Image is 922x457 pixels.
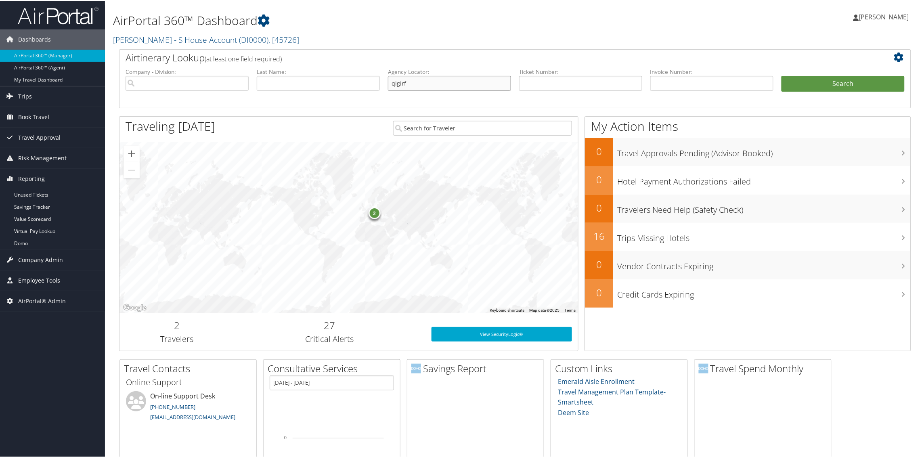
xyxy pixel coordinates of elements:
[124,145,140,161] button: Zoom in
[124,361,256,375] h2: Travel Contacts
[150,402,195,410] a: [PHONE_NUMBER]
[585,166,911,194] a: 0Hotel Payment Authorizations Failed
[699,361,831,375] h2: Travel Spend Monthly
[18,249,63,269] span: Company Admin
[585,250,911,279] a: 0Vendor Contracts Expiring
[555,361,687,375] h2: Custom Links
[113,34,299,44] a: [PERSON_NAME] - S House Account
[617,228,911,243] h3: Trips Missing Hotels
[617,143,911,158] h3: Travel Approvals Pending (Advisor Booked)
[126,333,228,344] h3: Travelers
[239,34,268,44] span: ( DI0000 )
[859,12,909,21] span: [PERSON_NAME]
[240,333,419,344] h3: Critical Alerts
[853,4,917,28] a: [PERSON_NAME]
[585,117,911,134] h1: My Action Items
[564,307,576,312] a: Terms (opens in new tab)
[490,307,524,312] button: Keyboard shortcuts
[585,144,613,157] h2: 0
[150,413,235,420] a: [EMAIL_ADDRESS][DOMAIN_NAME]
[257,67,380,75] label: Last Name:
[18,106,49,126] span: Book Travel
[126,67,249,75] label: Company - Division:
[126,50,839,64] h2: Airtinerary Lookup
[585,194,911,222] a: 0Travelers Need Help (Safety Check)
[558,407,589,416] a: Deem Site
[122,302,148,312] img: Google
[782,75,905,91] button: Search
[617,171,911,187] h3: Hotel Payment Authorizations Failed
[18,86,32,106] span: Trips
[585,257,613,270] h2: 0
[122,390,254,423] li: On-line Support Desk
[585,172,613,186] h2: 0
[18,127,61,147] span: Travel Approval
[617,199,911,215] h3: Travelers Need Help (Safety Check)
[617,256,911,271] h3: Vendor Contracts Expiring
[126,117,215,134] h1: Traveling [DATE]
[369,206,381,218] div: 2
[122,302,148,312] a: Open this area in Google Maps (opens a new window)
[585,222,911,250] a: 16Trips Missing Hotels
[650,67,773,75] label: Invoice Number:
[284,434,287,439] tspan: 0
[699,363,708,373] img: domo-logo.png
[18,270,60,290] span: Employee Tools
[18,29,51,49] span: Dashboards
[126,376,250,387] h3: Online Support
[393,120,572,135] input: Search for Traveler
[617,284,911,300] h3: Credit Cards Expiring
[529,307,559,312] span: Map data ©2025
[432,326,572,341] a: View SecurityLogic®
[558,387,666,406] a: Travel Management Plan Template- Smartsheet
[268,361,400,375] h2: Consultative Services
[585,285,613,299] h2: 0
[585,279,911,307] a: 0Credit Cards Expiring
[268,34,299,44] span: , [ 45726 ]
[519,67,642,75] label: Ticket Number:
[18,147,67,168] span: Risk Management
[558,376,635,385] a: Emerald Aisle Enrollment
[388,67,511,75] label: Agency Locator:
[18,168,45,188] span: Reporting
[585,200,613,214] h2: 0
[411,363,421,373] img: domo-logo.png
[18,290,66,310] span: AirPortal® Admin
[585,228,613,242] h2: 16
[18,5,98,24] img: airportal-logo.png
[113,11,649,28] h1: AirPortal 360™ Dashboard
[240,318,419,331] h2: 27
[585,137,911,166] a: 0Travel Approvals Pending (Advisor Booked)
[124,161,140,178] button: Zoom out
[205,54,282,63] span: (at least one field required)
[411,361,544,375] h2: Savings Report
[126,318,228,331] h2: 2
